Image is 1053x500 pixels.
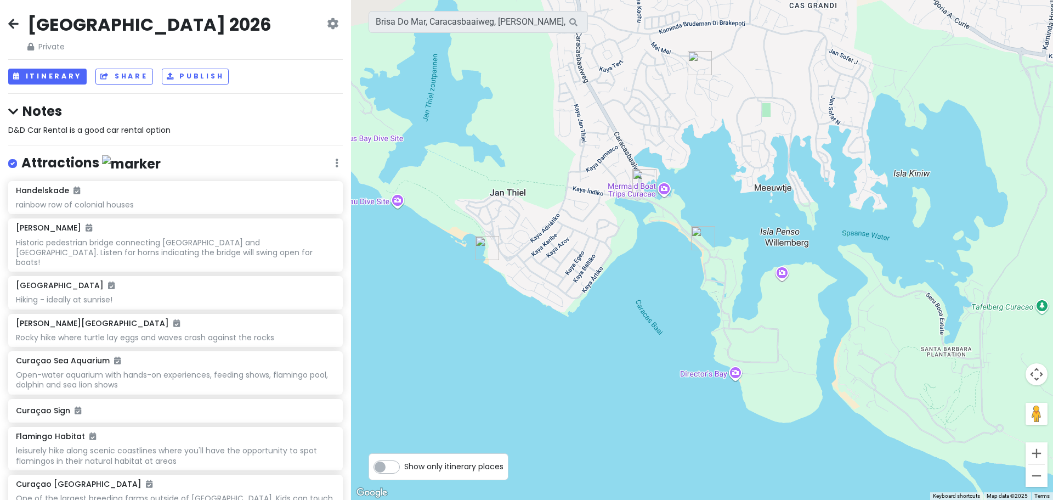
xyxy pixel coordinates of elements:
h6: Handelskade [16,186,80,195]
img: marker [102,155,161,172]
i: Added to itinerary [75,407,81,414]
span: D&D Car Rental is a good car rental option [8,125,171,136]
i: Added to itinerary [173,319,180,327]
a: Terms (opens in new tab) [1034,493,1050,499]
button: Itinerary [8,69,87,85]
button: Share [95,69,152,85]
button: Zoom in [1026,442,1048,464]
h4: Attractions [21,154,161,172]
div: Landhuis Brakkeput Mei Mei restaurant [688,51,712,75]
h4: Notes [8,103,343,120]
h6: Curaçao Sea Aquarium [16,356,121,366]
input: Search a place [369,11,588,33]
h2: [GEOGRAPHIC_DATA] 2026 [27,13,271,36]
div: Open-water aquarium with hands-on experiences, feeding shows, flamingo pool, dolphin and sea lion... [16,370,335,390]
h6: [PERSON_NAME] [16,223,92,233]
h6: [GEOGRAPHIC_DATA] [16,280,115,290]
span: Map data ©2025 [987,493,1028,499]
button: Keyboard shortcuts [933,492,980,500]
h6: Flamingo Habitat [16,431,96,441]
div: Brisa Do Mar [691,226,715,250]
div: Rocky hike where turtle lay eggs and waves crash against the rocks [16,333,335,342]
button: Zoom out [1026,465,1048,487]
a: Open this area in Google Maps (opens a new window) [354,486,390,500]
i: Added to itinerary [108,282,115,289]
div: leisurely hike along scenic coastlines where you'll have the opportunity to spot flamingos in the... [16,446,335,465]
div: Mini Waves [632,169,656,193]
span: Private [27,41,271,53]
h6: Curaçao [GEOGRAPHIC_DATA] [16,479,152,489]
div: Hiking - ideally at sunrise! [16,295,335,305]
div: rainbow row of colonial houses [16,200,335,210]
div: Historic pedestrian bridge connecting [GEOGRAPHIC_DATA] and [GEOGRAPHIC_DATA]. Listen for horns i... [16,238,335,268]
button: Drag Pegman onto the map to open Street View [1026,403,1048,425]
span: Show only itinerary places [404,460,503,473]
button: Publish [162,69,229,85]
i: Added to itinerary [86,224,92,232]
h6: [PERSON_NAME][GEOGRAPHIC_DATA] [16,318,180,328]
i: Added to itinerary [146,480,152,488]
div: Jan Thiel Beach [475,236,499,260]
img: Google [354,486,390,500]
i: Added to itinerary [114,357,121,364]
i: Added to itinerary [89,432,96,440]
i: Added to itinerary [73,187,80,194]
h6: Curaçao Sign [16,406,335,415]
button: Map camera controls [1026,363,1048,385]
